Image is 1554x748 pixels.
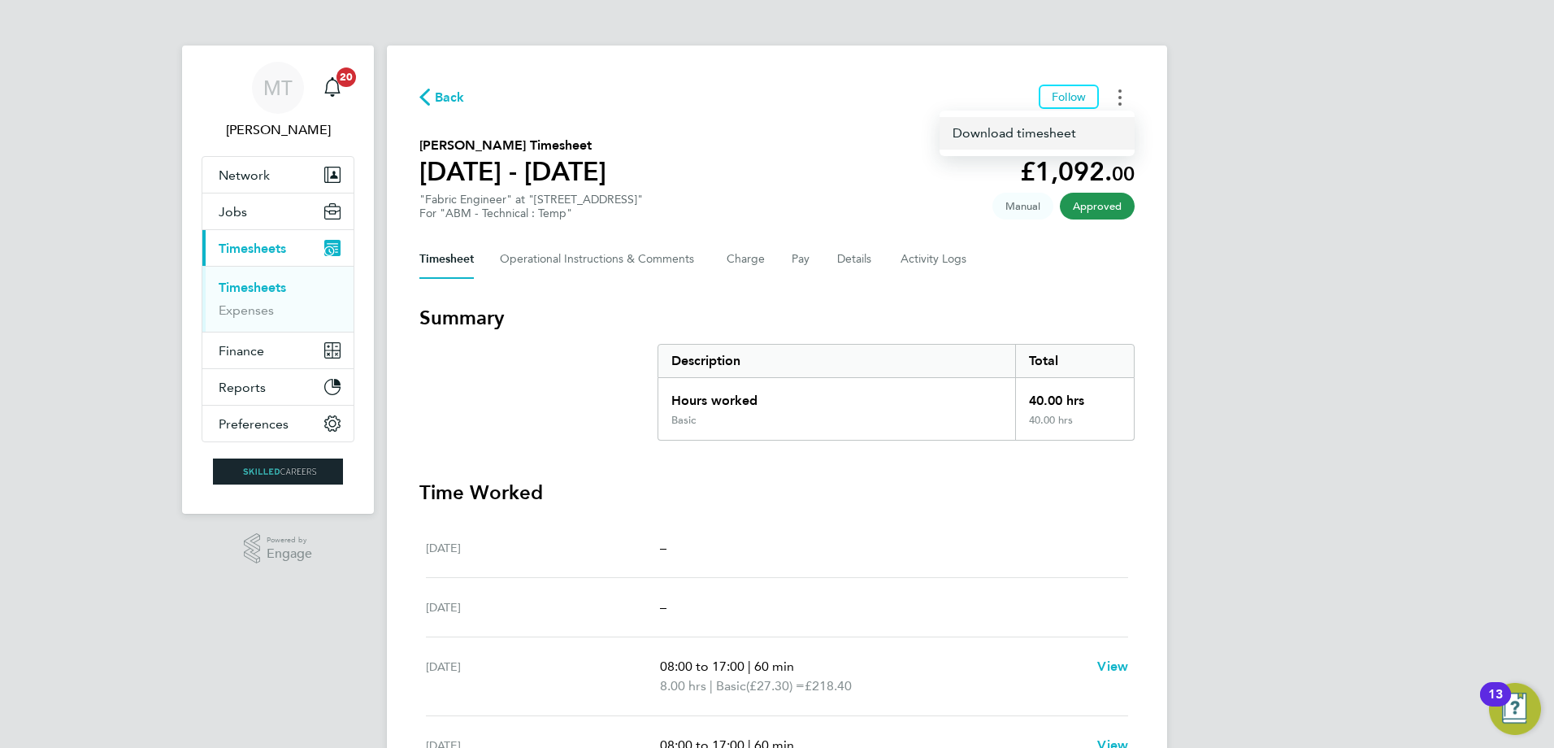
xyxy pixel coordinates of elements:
span: Jobs [219,204,247,220]
a: Powered byEngage [244,533,313,564]
button: Open Resource Center, 13 new notifications [1489,683,1541,735]
span: Back [435,88,465,107]
span: 8.00 hrs [660,678,706,694]
div: 40.00 hrs [1015,414,1134,440]
a: MT[PERSON_NAME] [202,62,354,140]
div: Description [658,345,1015,377]
span: 60 min [754,659,794,674]
span: 08:00 to 17:00 [660,659,744,674]
button: Activity Logs [901,240,969,279]
button: Network [202,157,354,193]
button: Jobs [202,194,354,229]
button: Charge [727,240,766,279]
div: Timesheets [202,266,354,332]
div: Summary [658,344,1135,441]
a: 20 [316,62,349,114]
div: [DATE] [426,657,660,696]
span: – [660,599,666,615]
a: Timesheets Menu [940,117,1135,150]
span: Preferences [219,416,289,432]
div: 13 [1488,694,1503,715]
span: Follow [1052,89,1086,104]
div: [DATE] [426,538,660,558]
span: View [1097,659,1128,674]
span: Network [219,167,270,183]
button: Timesheets [202,230,354,266]
button: Finance [202,333,354,368]
h3: Summary [419,305,1135,331]
span: | [748,659,751,674]
button: Operational Instructions & Comments [500,240,701,279]
button: Preferences [202,406,354,441]
div: 40.00 hrs [1015,378,1134,414]
img: skilledcareers-logo-retina.png [213,459,343,485]
h1: [DATE] - [DATE] [419,155,606,188]
button: Details [837,240,875,279]
button: Back [419,87,465,107]
span: – [660,540,666,555]
button: Timesheets Menu [1105,85,1135,110]
a: Timesheets [219,280,286,295]
span: Timesheets [219,241,286,256]
app-decimal: £1,092. [1020,156,1135,187]
button: Follow [1039,85,1099,109]
div: Total [1015,345,1134,377]
div: Hours worked [658,378,1015,414]
a: View [1097,657,1128,676]
span: Reports [219,380,266,395]
span: 20 [336,67,356,87]
span: Powered by [267,533,312,547]
span: This timesheet was manually created. [992,193,1053,220]
button: Reports [202,369,354,405]
div: For "ABM - Technical : Temp" [419,207,643,220]
a: Expenses [219,302,274,318]
span: Matt Taylor [202,120,354,140]
div: "Fabric Engineer" at "[STREET_ADDRESS]" [419,193,643,220]
span: Engage [267,547,312,561]
h2: [PERSON_NAME] Timesheet [419,136,606,155]
button: Timesheet [419,240,474,279]
div: [DATE] [426,598,660,617]
button: Pay [792,240,811,279]
div: Basic [671,414,696,427]
span: (£27.30) = [746,678,805,694]
span: | [710,678,713,694]
span: Finance [219,343,264,359]
span: £218.40 [805,678,852,694]
nav: Main navigation [182,46,374,514]
span: Basic [716,676,746,696]
h3: Time Worked [419,480,1135,506]
span: 00 [1112,162,1135,185]
span: This timesheet has been approved. [1060,193,1135,220]
span: MT [263,77,293,98]
a: Go to home page [202,459,354,485]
